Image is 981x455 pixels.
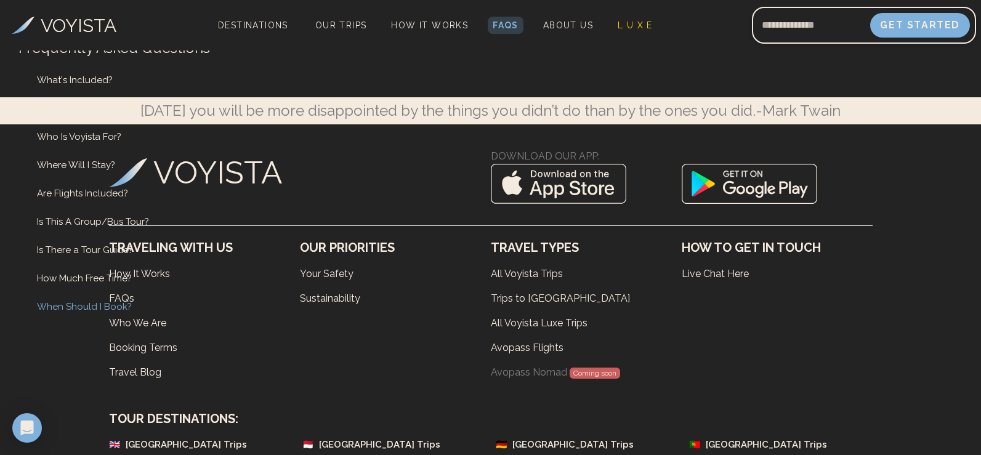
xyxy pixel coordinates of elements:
[18,273,150,284] a: How Much Free Time?
[18,188,147,199] a: Are Flights Included?
[618,20,653,30] span: L U X E
[300,262,491,286] a: Your Safety
[109,336,300,360] a: Booking Terms
[386,17,473,34] a: How It Works
[613,17,658,34] a: L U X E
[109,438,121,452] span: 🇬🇧
[109,360,300,385] a: Travel Blog
[870,13,970,38] button: Get Started
[12,17,34,34] img: Voyista Logo
[756,102,841,119] nobr: -Mark Twain
[491,336,682,360] a: Avopass Flights
[493,20,519,30] span: FAQs
[491,262,682,286] a: All Voyista Trips
[491,149,873,164] h3: Download Our App:
[18,159,134,171] a: Where Will I Stay?
[682,164,817,213] img: Google Play
[491,286,682,311] a: Trips to [GEOGRAPHIC_DATA]
[491,238,682,257] h3: Travel Types
[300,238,491,257] h3: Our Priorities
[18,244,151,256] a: Is There a Tour Guide?
[488,17,523,34] a: FAQs
[18,301,150,312] a: When Should I Book?
[41,12,116,39] h3: VOYISTA
[18,131,140,142] a: Who Is Voyista For?
[310,17,372,34] a: Our Trips
[752,10,870,40] input: Email address
[109,409,873,428] h3: Tour Destinations:
[491,360,682,385] a: Avopass Nomad Coming soon
[538,17,598,34] a: About Us
[18,74,131,86] a: What's Included?
[689,438,701,452] span: 🇵🇹
[491,164,626,213] img: App Store
[12,12,116,39] a: VOYISTA
[315,20,367,30] span: Our Trips
[213,15,293,52] span: Destinations
[682,262,873,286] a: Live Chat Here
[319,438,440,452] a: [GEOGRAPHIC_DATA] Trips
[302,438,314,452] span: 🇲🇨
[126,438,247,452] a: [GEOGRAPHIC_DATA] Trips
[300,286,491,311] a: Sustainability
[18,103,118,114] a: How Do I Pay?
[12,413,42,443] div: Open Intercom Messenger
[512,438,634,452] a: [GEOGRAPHIC_DATA] Trips
[18,216,168,227] a: Is This A Group/Bus Tour?
[706,438,827,452] a: [GEOGRAPHIC_DATA] Trips
[496,438,507,452] span: 🇩🇪
[682,238,873,257] h3: How to Get in Touch
[543,20,593,30] span: About Us
[391,20,468,30] span: How It Works
[570,368,620,379] span: Coming soon
[491,311,682,336] a: All Voyista Luxe Trips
